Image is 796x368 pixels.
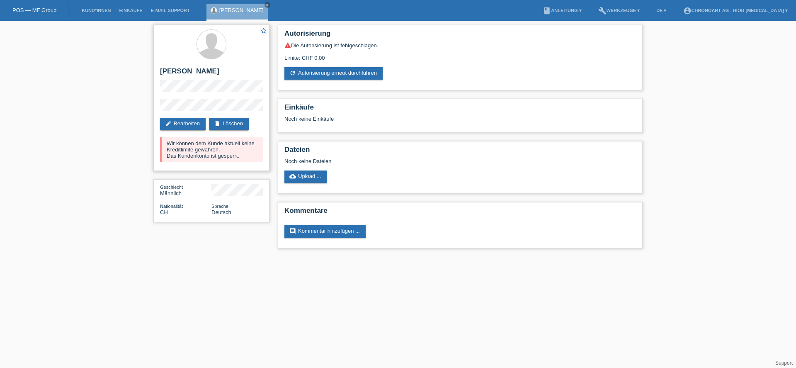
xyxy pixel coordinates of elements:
i: refresh [289,70,296,76]
span: Schweiz [160,209,168,215]
a: Kund*innen [78,8,115,13]
a: star_border [260,27,267,36]
i: warning [284,42,291,49]
h2: Dateien [284,146,636,158]
span: Deutsch [211,209,231,215]
a: [PERSON_NAME] [219,7,264,13]
a: E-Mail Support [147,8,194,13]
h2: Kommentare [284,207,636,219]
a: bookAnleitung ▾ [539,8,585,13]
i: delete [214,120,221,127]
a: buildWerkzeuge ▾ [594,8,644,13]
a: cloud_uploadUpload ... [284,171,327,183]
a: refreshAutorisierung erneut durchführen [284,67,383,80]
i: close [265,3,269,7]
i: cloud_upload [289,173,296,180]
a: close [265,2,270,8]
i: star_border [260,27,267,34]
a: deleteLöschen [209,118,249,130]
a: DE ▾ [652,8,670,13]
div: Wir können dem Kunde aktuell keine Kreditlimite gewähren. Das Kundenkonto ist gesperrt. [160,137,263,162]
a: commentKommentar hinzufügen ... [284,225,366,238]
i: edit [165,120,172,127]
a: POS — MF Group [12,7,56,13]
i: book [543,7,551,15]
a: Support [775,360,793,366]
a: editBearbeiten [160,118,206,130]
i: account_circle [683,7,692,15]
div: Limite: CHF 0.00 [284,49,636,61]
h2: Autorisierung [284,29,636,42]
div: Noch keine Einkäufe [284,116,636,128]
span: Geschlecht [160,185,183,190]
a: account_circleChronoart AG - Hiob [MEDICAL_DATA] ▾ [679,8,792,13]
div: Die Autorisierung ist fehlgeschlagen. [284,42,636,49]
span: Sprache [211,204,228,209]
span: Nationalität [160,204,183,209]
div: Männlich [160,184,211,196]
i: build [598,7,607,15]
div: Noch keine Dateien [284,158,538,164]
a: Einkäufe [115,8,146,13]
h2: [PERSON_NAME] [160,67,263,80]
i: comment [289,228,296,234]
h2: Einkäufe [284,103,636,116]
